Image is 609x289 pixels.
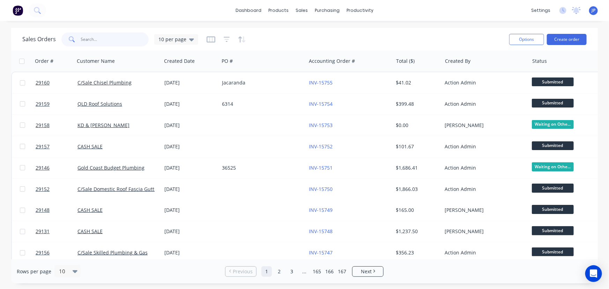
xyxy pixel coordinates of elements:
[222,164,299,171] div: 36525
[396,58,415,65] div: Total ($)
[532,58,547,65] div: Status
[36,94,77,114] a: 29159
[509,34,544,45] button: Options
[396,164,437,171] div: $1,686.41
[309,143,333,150] a: INV-15752
[36,207,50,214] span: 29148
[35,58,53,65] div: Order #
[222,79,299,86] div: Jacaranda
[222,101,299,108] div: 6314
[532,247,574,256] span: Submitted
[36,101,50,108] span: 29159
[532,162,574,171] span: Waiting on Othe...
[592,7,595,14] span: JP
[164,164,216,171] div: [DATE]
[36,179,77,200] a: 29152
[36,143,50,150] span: 29157
[445,249,522,256] div: Action Admin
[532,141,574,150] span: Submitted
[77,101,122,107] a: QLD Roof Solutions
[309,79,333,86] a: INV-15755
[36,228,50,235] span: 29131
[36,249,50,256] span: 29156
[352,268,383,275] a: Next page
[225,268,256,275] a: Previous page
[324,266,335,277] a: Page 166
[309,228,333,235] a: INV-15748
[396,79,437,86] div: $41.02
[532,120,574,129] span: Waiting on Othe...
[77,228,103,235] a: CASH SALE
[445,101,522,108] div: Action Admin
[312,266,322,277] a: Page 165
[445,58,470,65] div: Created By
[77,79,132,86] a: C/Sale Chisel Plumbing
[547,34,587,45] button: Create order
[299,266,310,277] a: Jump forward
[164,122,216,129] div: [DATE]
[164,228,216,235] div: [DATE]
[77,249,148,256] a: C/Sale Skilled Plumbing & Gas
[77,122,129,128] a: KD & [PERSON_NAME]
[309,58,355,65] div: Accounting Order #
[164,79,216,86] div: [DATE]
[232,5,265,16] a: dashboard
[81,32,149,46] input: Search...
[309,164,333,171] a: INV-15751
[532,99,574,108] span: Submitted
[164,249,216,256] div: [DATE]
[396,249,437,256] div: $356.23
[17,268,51,275] span: Rows per page
[343,5,377,16] div: productivity
[164,186,216,193] div: [DATE]
[36,186,50,193] span: 29152
[36,164,50,171] span: 29146
[532,77,574,86] span: Submitted
[585,265,602,282] div: Open Intercom Messenger
[77,207,103,213] a: CASH SALE
[164,101,216,108] div: [DATE]
[287,266,297,277] a: Page 3
[77,186,178,192] a: C/Sale Domestic Roof Fascia Gutter Repairs
[265,5,292,16] div: products
[309,122,333,128] a: INV-15753
[528,5,554,16] div: settings
[158,36,186,43] span: 10 per page
[396,207,437,214] div: $165.00
[337,266,347,277] a: Page 167
[36,242,77,263] a: 29156
[532,184,574,192] span: Submitted
[13,5,23,16] img: Factory
[164,207,216,214] div: [DATE]
[309,249,333,256] a: INV-15747
[274,266,284,277] a: Page 2
[532,226,574,235] span: Submitted
[261,266,272,277] a: Page 1 is your current page
[445,143,522,150] div: Action Admin
[164,58,195,65] div: Created Date
[445,164,522,171] div: Action Admin
[36,157,77,178] a: 29146
[77,58,115,65] div: Customer Name
[396,122,437,129] div: $0.00
[309,101,333,107] a: INV-15754
[36,72,77,93] a: 29160
[36,136,77,157] a: 29157
[396,228,437,235] div: $1,237.50
[164,143,216,150] div: [DATE]
[445,79,522,86] div: Action Admin
[396,186,437,193] div: $1,866.03
[445,228,522,235] div: [PERSON_NAME]
[396,143,437,150] div: $101.67
[309,207,333,213] a: INV-15749
[222,266,386,277] ul: Pagination
[396,101,437,108] div: $399.48
[36,200,77,221] a: 29148
[77,143,103,150] a: CASH SALE
[36,122,50,129] span: 29158
[36,79,50,86] span: 29160
[77,164,144,171] a: Gold Coast Budget Plumbing
[36,221,77,242] a: 29131
[311,5,343,16] div: purchasing
[222,58,233,65] div: PO #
